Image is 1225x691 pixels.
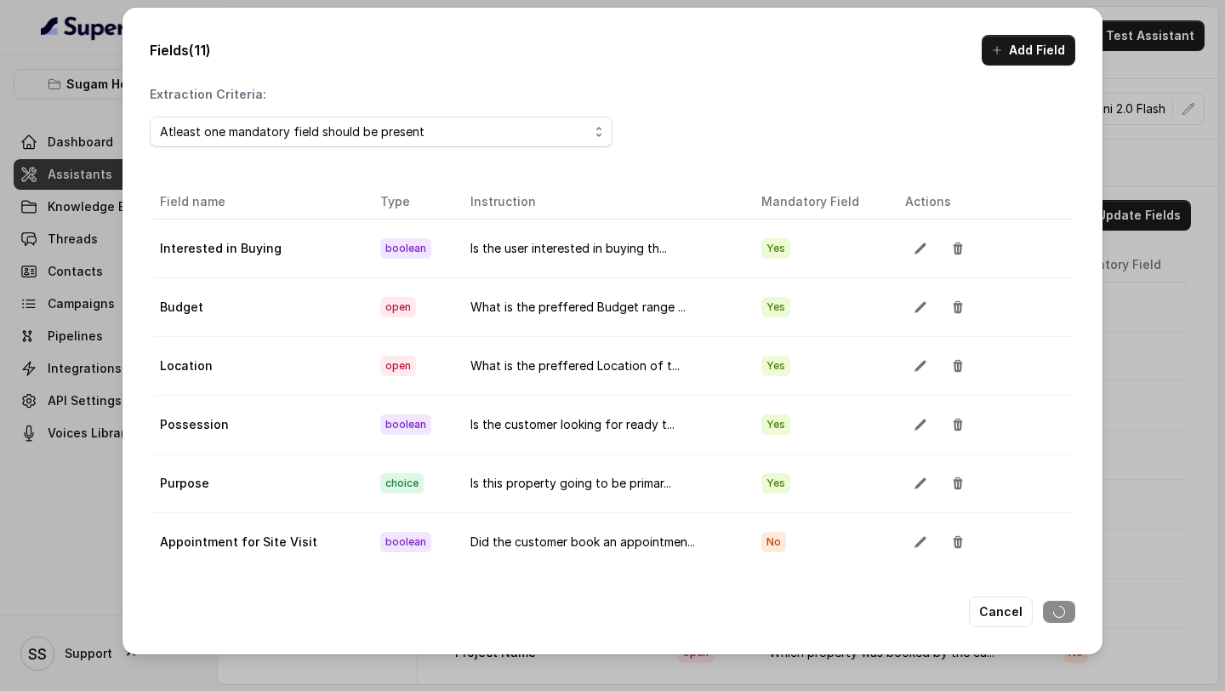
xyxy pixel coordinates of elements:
td: Appointment for Site Visit [153,512,367,571]
td: Interested in Buying [153,219,367,277]
th: Instruction [457,185,748,220]
span: Yes [761,238,790,259]
span: Yes [761,473,790,494]
span: boolean [380,414,431,435]
td: Is this property going to be primar... [457,454,748,512]
td: Location [153,336,367,395]
span: No [761,532,786,552]
button: Add Field [982,35,1075,66]
span: boolean [380,238,431,259]
th: Mandatory Field [748,185,892,220]
p: Extraction Criteria: [150,86,266,103]
td: What is the preffered Location of t... [457,336,748,395]
div: Atleast one mandatory field should be present [160,122,589,142]
span: open [380,356,416,376]
span: Yes [761,414,790,435]
td: Did the customer book an appointmen... [457,512,748,571]
span: Yes [761,297,790,317]
td: Possession [153,395,367,454]
span: boolean [380,532,431,552]
span: Yes [761,356,790,376]
button: Cancel [969,597,1033,627]
td: Is the user interested in buying th... [457,219,748,277]
span: choice [380,473,424,494]
button: Atleast one mandatory field should be present [150,117,612,147]
td: Purpose [153,454,367,512]
p: Fields (11) [150,40,211,60]
td: Budget [153,277,367,336]
td: What is the preffered Budget range ... [457,277,748,336]
td: Is the customer looking for ready t... [457,395,748,454]
span: open [380,297,416,317]
th: Actions [892,185,1072,220]
th: Type [367,185,457,220]
th: Field name [153,185,367,220]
